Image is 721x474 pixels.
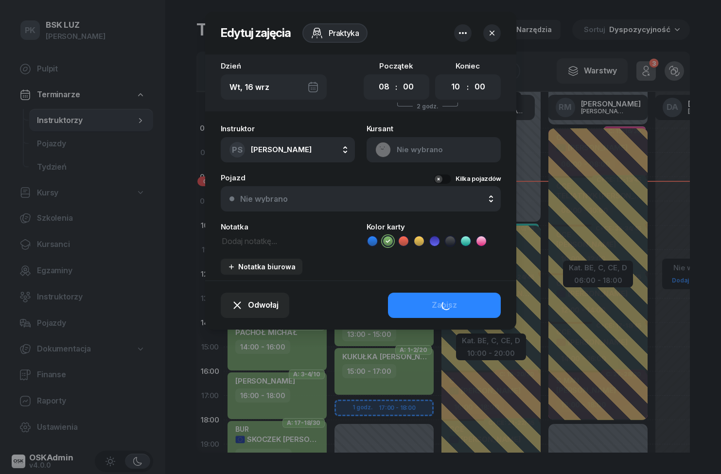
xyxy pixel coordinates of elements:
span: Odwołaj [248,299,279,312]
div: Nie wybrano [240,195,288,203]
button: Odwołaj [221,293,289,318]
div: Kilka pojazdów [456,174,501,184]
div: : [395,81,397,93]
div: Notatka biurowa [228,263,296,271]
button: PS[PERSON_NAME] [221,137,355,162]
button: Nie wybrano [367,137,501,162]
button: Nie wybrano [221,186,501,211]
span: [PERSON_NAME] [251,145,312,154]
span: PS [232,146,243,154]
h2: Edytuj zajęcia [221,25,291,41]
button: Kilka pojazdów [434,174,501,184]
button: Notatka biurowa [221,259,302,275]
div: : [467,81,469,93]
